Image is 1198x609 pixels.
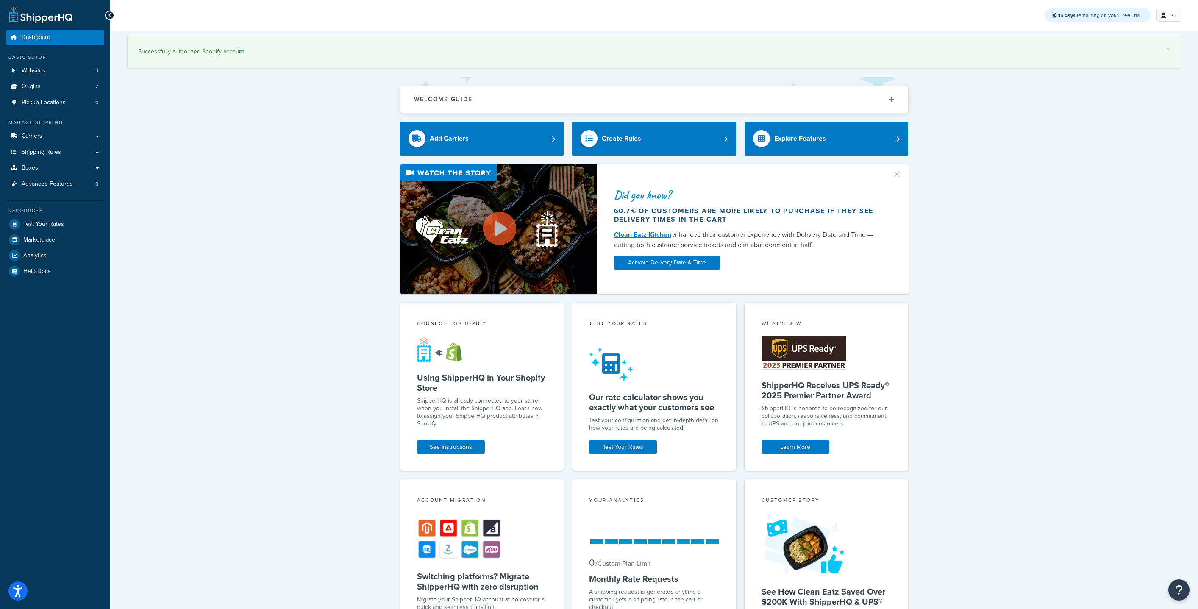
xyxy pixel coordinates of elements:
[95,83,98,90] span: 2
[22,83,41,90] span: Origins
[589,574,719,584] h5: Monthly Rate Requests
[6,79,104,95] li: Origins
[6,176,104,192] li: Advanced Features
[417,397,547,428] p: ShipperHQ is already connected to your store when you install the ShipperHQ app. Learn how to ass...
[417,440,485,454] a: See Instructions
[589,496,719,506] div: Your Analytics
[589,556,595,570] span: 0
[400,164,597,294] img: Video thumbnail
[589,417,719,432] div: Test your configuration and get in-depth detail on how your rates are being calculated.
[22,181,73,188] span: Advanced Features
[400,86,908,113] button: Welcome Guide
[762,440,829,454] a: Learn More
[6,207,104,214] div: Resources
[23,236,55,244] span: Marketplace
[614,230,671,239] a: Clean Eatz Kitchen
[95,181,98,188] span: 8
[762,380,892,400] h5: ShipperHQ Receives UPS Ready® 2025 Premier Partner Award
[417,320,547,329] div: Connect to Shopify
[6,217,104,232] a: Test Your Rates
[745,122,909,156] a: Explore Features
[417,336,470,362] img: connect-shq-shopify-9b9a8c5a.svg
[6,248,104,263] a: Analytics
[589,392,719,412] h5: Our rate calculator shows you exactly what your customers see
[602,133,641,145] div: Create Rules
[6,95,104,111] li: Pickup Locations
[6,54,104,61] div: Basic Setup
[6,63,104,79] li: Websites
[589,320,719,329] div: Test your rates
[762,405,892,428] p: ShipperHQ is honored to be recognized for our collaboration, responsiveness, and commitment to UP...
[6,264,104,279] a: Help Docs
[1058,11,1141,19] span: remaining on your Free Trial
[6,79,104,95] a: Origins2
[22,34,50,41] span: Dashboard
[23,252,47,259] span: Analytics
[595,559,651,568] small: / Custom Plan Limit
[774,133,826,145] div: Explore Features
[22,164,38,172] span: Boxes
[6,145,104,160] a: Shipping Rules
[22,99,66,106] span: Pickup Locations
[417,496,547,506] div: Account Migration
[6,232,104,247] a: Marketplace
[614,230,882,250] div: enhanced their customer experience with Delivery Date and Time — cutting both customer service ti...
[762,496,892,506] div: Customer Story
[6,128,104,144] a: Carriers
[95,99,98,106] span: 0
[417,571,547,592] h5: Switching platforms? Migrate ShipperHQ with zero disruption
[614,189,882,201] div: Did you know?
[6,119,104,126] div: Manage Shipping
[6,30,104,45] a: Dashboard
[1167,46,1170,53] a: ×
[6,63,104,79] a: Websites1
[1058,11,1076,19] strong: 15 days
[6,176,104,192] a: Advanced Features8
[414,96,473,103] h2: Welcome Guide
[23,221,64,228] span: Test Your Rates
[762,320,892,329] div: What's New
[589,440,657,454] a: Test Your Rates
[22,149,61,156] span: Shipping Rules
[614,256,720,270] a: Activate Delivery Date & Time
[762,587,892,607] h5: See How Clean Eatz Saved Over $200K With ShipperHQ & UPS®
[417,373,547,393] h5: Using ShipperHQ in Your Shopify Store
[572,122,736,156] a: Create Rules
[6,160,104,176] a: Boxes
[138,46,1170,58] div: Successfully authorized Shopify account
[23,268,51,275] span: Help Docs
[1168,579,1190,601] button: Open Resource Center
[614,207,882,224] div: 60.7% of customers are more likely to purchase if they see delivery times in the cart
[400,122,564,156] a: Add Carriers
[22,133,42,140] span: Carriers
[430,133,469,145] div: Add Carriers
[97,67,98,75] span: 1
[6,95,104,111] a: Pickup Locations0
[22,67,45,75] span: Websites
